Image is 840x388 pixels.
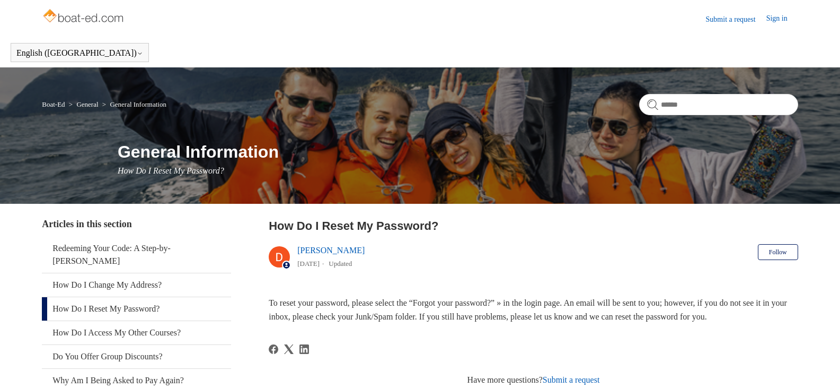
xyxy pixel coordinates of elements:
[766,13,798,25] a: Sign in
[269,217,798,235] h2: How Do I Reset My Password?
[297,246,365,255] a: [PERSON_NAME]
[329,260,352,268] li: Updated
[100,100,166,108] li: General Information
[42,321,231,344] a: How Do I Access My Other Courses?
[543,375,600,384] a: Submit a request
[42,6,126,28] img: Boat-Ed Help Center home page
[299,344,309,354] svg: Share this page on LinkedIn
[284,344,294,354] svg: Share this page on X Corp
[269,298,787,321] span: To reset your password, please select the “Forgot your password?” » in the login page. An email w...
[42,273,231,297] a: How Do I Change My Address?
[269,344,278,354] svg: Share this page on Facebook
[284,344,294,354] a: X Corp
[42,345,231,368] a: Do You Offer Group Discounts?
[118,166,224,175] span: How Do I Reset My Password?
[110,100,166,108] a: General Information
[299,344,309,354] a: LinkedIn
[269,374,798,386] div: Have more questions?
[42,100,65,108] a: Boat-Ed
[42,100,67,108] li: Boat-Ed
[67,100,100,108] li: General
[758,244,798,260] button: Follow Article
[76,100,98,108] a: General
[42,297,231,321] a: How Do I Reset My Password?
[297,260,320,268] time: 03/01/2024, 14:37
[16,48,143,58] button: English ([GEOGRAPHIC_DATA])
[42,237,231,273] a: Redeeming Your Code: A Step-by-[PERSON_NAME]
[42,219,131,229] span: Articles in this section
[706,14,766,25] a: Submit a request
[639,94,798,115] input: Search
[118,139,798,165] h1: General Information
[269,344,278,354] a: Facebook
